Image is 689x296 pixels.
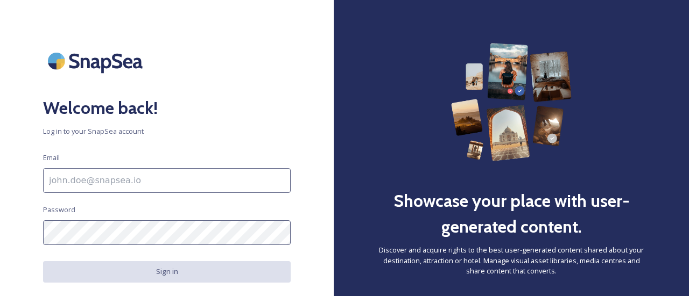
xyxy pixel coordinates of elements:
h2: Showcase your place with user-generated content. [377,188,646,240]
span: Password [43,205,75,215]
h2: Welcome back! [43,95,291,121]
button: Sign in [43,261,291,282]
input: john.doe@snapsea.io [43,168,291,193]
span: Log in to your SnapSea account [43,126,291,136]
img: 63b42ca75bacad526042e722_Group%20154-p-800.png [451,43,572,161]
span: Email [43,153,60,163]
span: Discover and acquire rights to the best user-generated content shared about your destination, att... [377,245,646,276]
img: SnapSea Logo [43,43,151,79]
